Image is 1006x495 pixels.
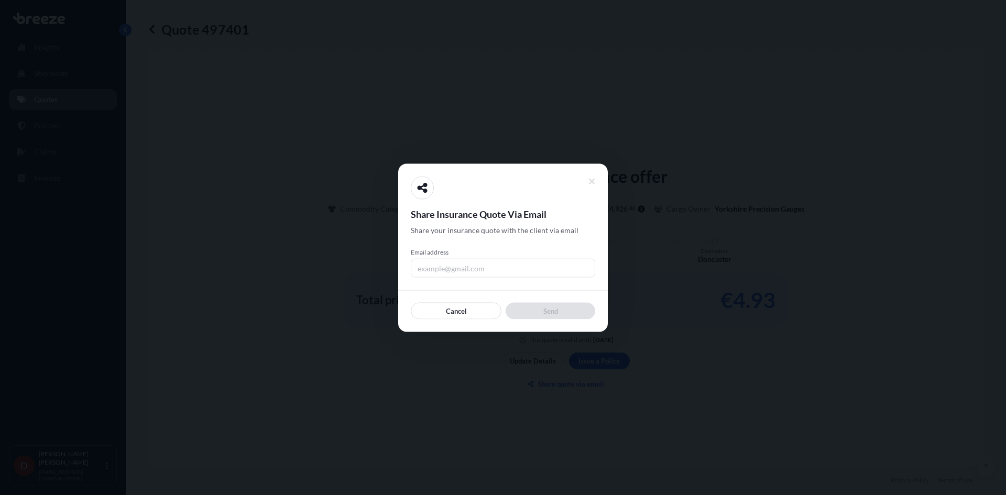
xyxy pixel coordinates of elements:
span: Email address [411,248,595,256]
input: example@gmail.com [411,258,595,277]
button: Send [506,302,595,319]
span: Share your insurance quote with the client via email [411,225,578,235]
p: Cancel [446,305,467,316]
span: Share Insurance Quote Via Email [411,207,595,220]
p: Send [543,305,558,316]
button: Cancel [411,302,501,319]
